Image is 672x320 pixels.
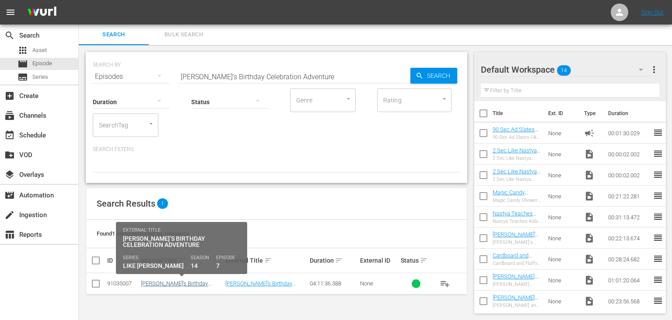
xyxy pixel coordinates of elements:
[157,198,168,209] span: 1
[545,165,581,186] td: None
[584,275,595,285] span: Video
[4,229,15,240] span: Reports
[653,295,663,306] span: reorder
[653,169,663,180] span: reorder
[423,68,457,84] span: Search
[653,232,663,243] span: reorder
[17,72,28,82] span: Series
[147,120,155,128] button: Open
[264,257,272,264] span: sort
[310,255,358,266] div: Duration
[584,170,595,180] span: Video
[493,294,541,314] a: [PERSON_NAME] and Funny Escape Adventures for Kids
[493,197,541,203] div: Magic Candy Shower Adventure with [PERSON_NAME] and Friends
[545,270,581,291] td: None
[584,233,595,243] span: Video
[605,186,653,207] td: 00:21:22.281
[493,281,541,287] div: [PERSON_NAME] Birthday Celebration Adventure
[605,144,653,165] td: 00:00:02.002
[310,280,358,287] div: 04:11:36.388
[420,257,428,264] span: sort
[4,210,15,220] span: Ingestion
[5,7,16,18] span: menu
[493,231,539,257] a: [PERSON_NAME]'s Funny Stories with the Magic Fish for Kids
[584,296,595,306] span: Video
[493,273,538,299] a: [PERSON_NAME] Birthday Celebration Adventure
[21,2,63,23] img: ans4CAIJ8jUAAAAAAAAAAAAAAAAAAAAAAAAgQb4GAAAAAAAAAAAAAAAAAAAAAAAAJMjXAAAAAAAAAAAAAAAAAAAAAAAAgAT5G...
[4,30,15,41] span: Search
[493,210,536,236] a: Nastya Teaches Kids How to Do School the Right Way
[605,165,653,186] td: 00:00:02.002
[97,230,189,237] span: Found 1 episodes sorted by: relevance
[653,127,663,138] span: reorder
[579,101,603,126] th: Type
[493,101,543,126] th: Title
[493,218,541,224] div: Nastya Teaches Kids How to Do School the Right Way
[360,257,398,264] div: External ID
[4,91,15,101] span: Create
[141,255,223,266] div: Internal Title
[493,168,540,181] a: 2 Sec Like Nastya Bumper 01
[84,30,143,40] span: Search
[603,101,655,126] th: Duration
[93,146,460,153] p: Search Filters:
[4,150,15,160] span: VOD
[360,280,398,287] div: None
[605,123,653,144] td: 00:01:30.029
[493,147,540,160] a: 2 Sec Like Nastya Bumper 02
[584,191,595,201] span: Video
[605,207,653,228] td: 00:31:13.472
[605,228,653,249] td: 00:22:13.674
[440,278,450,289] span: playlist_add
[493,126,538,146] a: 90 Sec Ad Slates Like [PERSON_NAME]
[649,59,659,80] button: more_vert
[335,257,343,264] span: sort
[178,257,186,264] span: sort
[440,95,448,103] button: Open
[653,148,663,159] span: reorder
[225,280,296,293] a: [PERSON_NAME]’s Birthday Celebration Adventure
[584,254,595,264] span: Video
[584,212,595,222] span: Video
[545,207,581,228] td: None
[93,64,170,89] div: Episodes
[107,280,138,287] div: 91035007
[649,64,659,75] span: more_vert
[4,110,15,121] span: Channels
[545,144,581,165] td: None
[543,101,579,126] th: Ext. ID
[653,190,663,201] span: reorder
[653,274,663,285] span: reorder
[557,61,571,80] span: 14
[641,9,664,16] a: Sign Out
[493,134,541,140] div: 90 Sec Ad Slates Like [PERSON_NAME]
[344,95,353,103] button: Open
[225,255,307,266] div: External Title
[584,128,595,138] span: Ad
[107,257,138,264] div: ID
[584,149,595,159] span: Video
[410,68,457,84] button: Search
[545,228,581,249] td: None
[493,239,541,245] div: [PERSON_NAME]'s Funny Stories with the Magic Fish for Kids
[545,123,581,144] td: None
[97,198,155,209] span: Search Results
[493,260,541,266] div: Cardboard and Fluffy School Adventure for Kids with [PERSON_NAME]
[154,30,213,40] span: Bulk Search
[32,46,47,55] span: Asset
[17,59,28,69] span: Episode
[493,155,541,161] div: 2 Sec Like Nastya Bumper 02
[545,186,581,207] td: None
[605,291,653,312] td: 00:23:56.568
[493,176,541,182] div: 2 Sec Like Nastya Bumper 01
[32,73,48,81] span: Series
[4,190,15,200] span: Automation
[141,280,211,293] a: [PERSON_NAME]’s Birthday Celebration Adventure
[4,169,15,180] span: Overlays
[32,59,52,68] span: Episode
[545,291,581,312] td: None
[17,45,28,56] span: Asset
[493,189,538,222] a: Magic Candy Shower Adventure with [PERSON_NAME] and Friends
[4,130,15,141] span: Schedule
[493,252,538,285] a: Cardboard and Fluffy School Adventure for Kids with [PERSON_NAME]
